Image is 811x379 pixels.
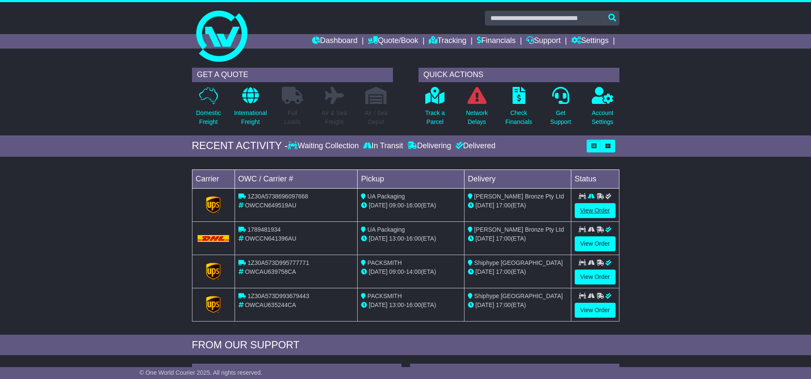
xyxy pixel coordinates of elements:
span: PACKSMITH [367,259,402,266]
span: OWCAU639758CA [245,268,296,275]
a: View Order [575,270,616,284]
div: (ETA) [468,301,567,310]
span: [DATE] [476,268,494,275]
div: - (ETA) [361,201,461,210]
a: InternationalFreight [234,86,267,131]
a: CheckFinancials [505,86,533,131]
div: In Transit [361,141,405,151]
p: Get Support [550,109,571,126]
div: RECENT ACTIVITY - [192,140,288,152]
span: UA Packaging [367,193,405,200]
span: 16:00 [406,235,421,242]
span: 17:00 [496,202,511,209]
p: Network Delays [466,109,487,126]
span: [DATE] [369,301,387,308]
p: Air & Sea Freight [322,109,347,126]
a: Tracking [429,34,466,49]
span: [PERSON_NAME] Bronze Pty Ltd [474,193,564,200]
span: 13:00 [389,301,404,308]
span: 1Z30A5738696097668 [247,193,308,200]
div: (ETA) [468,267,567,276]
a: NetworkDelays [465,86,488,131]
span: Shiphype [GEOGRAPHIC_DATA] [474,259,563,266]
span: 14:00 [406,268,421,275]
span: 09:00 [389,268,404,275]
span: Shiphype [GEOGRAPHIC_DATA] [474,293,563,299]
span: 17:00 [496,235,511,242]
td: Status [571,169,619,188]
td: Carrier [192,169,235,188]
a: Support [526,34,561,49]
img: GetCarrierServiceLogo [206,296,221,313]
img: GetCarrierServiceLogo [206,263,221,280]
div: (ETA) [468,201,567,210]
a: AccountSettings [591,86,614,131]
div: Delivered [453,141,496,151]
div: Delivering [405,141,453,151]
span: [DATE] [476,235,494,242]
a: Settings [571,34,609,49]
span: OWCAU635244CA [245,301,296,308]
span: OWCCN641396AU [245,235,296,242]
span: [DATE] [476,202,494,209]
p: Air / Sea Depot [365,109,388,126]
img: DHL.png [198,235,229,242]
div: - (ETA) [361,301,461,310]
span: 1Z30A573D993679443 [247,293,309,299]
span: [DATE] [369,202,387,209]
p: Track a Parcel [425,109,445,126]
td: OWC / Carrier # [235,169,358,188]
span: OWCCN649519AU [245,202,296,209]
span: 13:00 [389,235,404,242]
a: View Order [575,203,616,218]
div: (ETA) [468,234,567,243]
div: - (ETA) [361,234,461,243]
p: Check Financials [505,109,532,126]
td: Delivery [464,169,571,188]
img: GetCarrierServiceLogo [206,196,221,213]
span: 16:00 [406,301,421,308]
a: View Order [575,303,616,318]
span: [PERSON_NAME] Bronze Pty Ltd [474,226,564,233]
div: GET A QUOTE [192,68,393,82]
span: [DATE] [369,235,387,242]
a: GetSupport [550,86,571,131]
span: 1Z30A573D995777771 [247,259,309,266]
a: View Order [575,236,616,251]
div: Waiting Collection [288,141,361,151]
a: Dashboard [312,34,358,49]
p: International Freight [234,109,267,126]
span: 1789481934 [247,226,281,233]
span: UA Packaging [367,226,405,233]
span: [DATE] [369,268,387,275]
span: 17:00 [496,268,511,275]
span: © One World Courier 2025. All rights reserved. [140,369,263,376]
a: Financials [477,34,516,49]
div: QUICK ACTIONS [418,68,619,82]
span: 17:00 [496,301,511,308]
p: Full Loads [282,109,303,126]
span: 16:00 [406,202,421,209]
div: - (ETA) [361,267,461,276]
div: FROM OUR SUPPORT [192,339,619,351]
a: Quote/Book [368,34,418,49]
a: Track aParcel [425,86,445,131]
a: DomesticFreight [195,86,221,131]
span: PACKSMITH [367,293,402,299]
p: Domestic Freight [196,109,221,126]
td: Pickup [358,169,464,188]
span: 09:00 [389,202,404,209]
p: Account Settings [592,109,613,126]
span: [DATE] [476,301,494,308]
